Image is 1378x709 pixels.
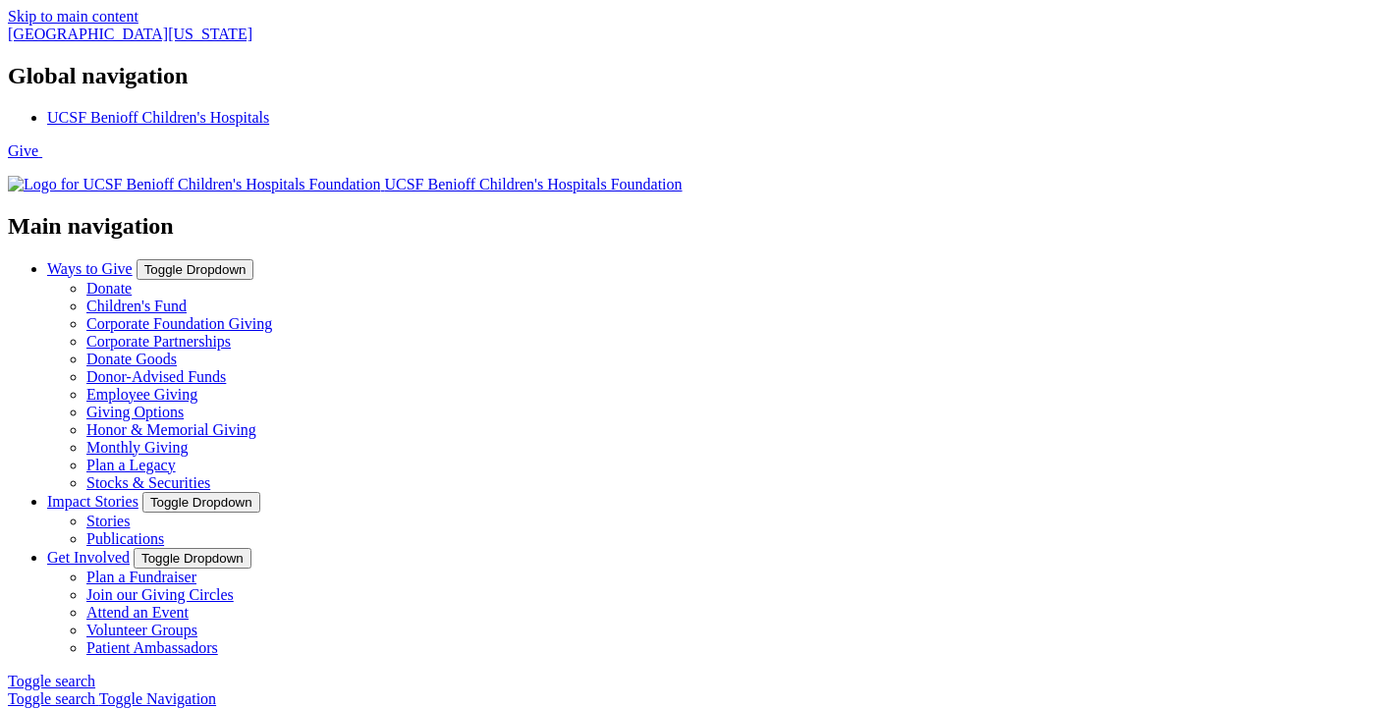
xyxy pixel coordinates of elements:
[86,298,187,314] a: Children's Fund
[8,176,683,192] a: UCSF Benioff Children's Hospitals Foundation
[86,280,132,297] a: Donate
[86,315,272,332] a: Corporate Foundation Giving
[86,386,197,403] a: Employee Giving
[86,439,189,456] a: Monthly Giving
[8,176,380,193] img: Logo for UCSF Benioff Children's Hospitals Foundation
[8,213,1370,240] h2: Main navigation
[99,690,216,707] span: Toggle Navigation
[86,622,197,638] a: Volunteer Groups
[86,368,226,385] a: Donor-Advised Funds
[47,109,269,126] a: UCSF Benioff Children's Hospitals
[142,492,260,513] button: Toggle Dropdown
[8,142,42,159] a: Give
[384,176,682,192] span: UCSF Benioff Children's Hospitals Foundation
[86,351,177,367] a: Donate Goods
[134,548,251,569] button: Toggle Dropdown
[86,457,176,473] a: Plan a Legacy
[47,549,130,566] a: Get Involved
[86,474,210,491] a: Stocks & Securities
[86,513,130,529] a: Stories
[137,259,254,280] button: Toggle Dropdown
[86,569,196,585] a: Plan a Fundraiser
[86,530,164,547] a: Publications
[86,586,234,603] a: Join our Giving Circles
[86,639,218,656] a: Patient Ambassadors
[8,26,252,42] a: [GEOGRAPHIC_DATA][US_STATE]
[8,690,95,707] span: Toggle search
[86,404,184,420] a: Giving Options
[86,604,189,621] a: Attend an Event
[8,8,138,25] a: Skip to main content
[8,673,95,689] span: Toggle search
[47,493,138,510] a: Impact Stories
[47,260,133,277] a: Ways to Give
[8,63,1370,89] h2: Global navigation
[86,421,256,438] a: Honor & Memorial Giving
[86,333,231,350] a: Corporate Partnerships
